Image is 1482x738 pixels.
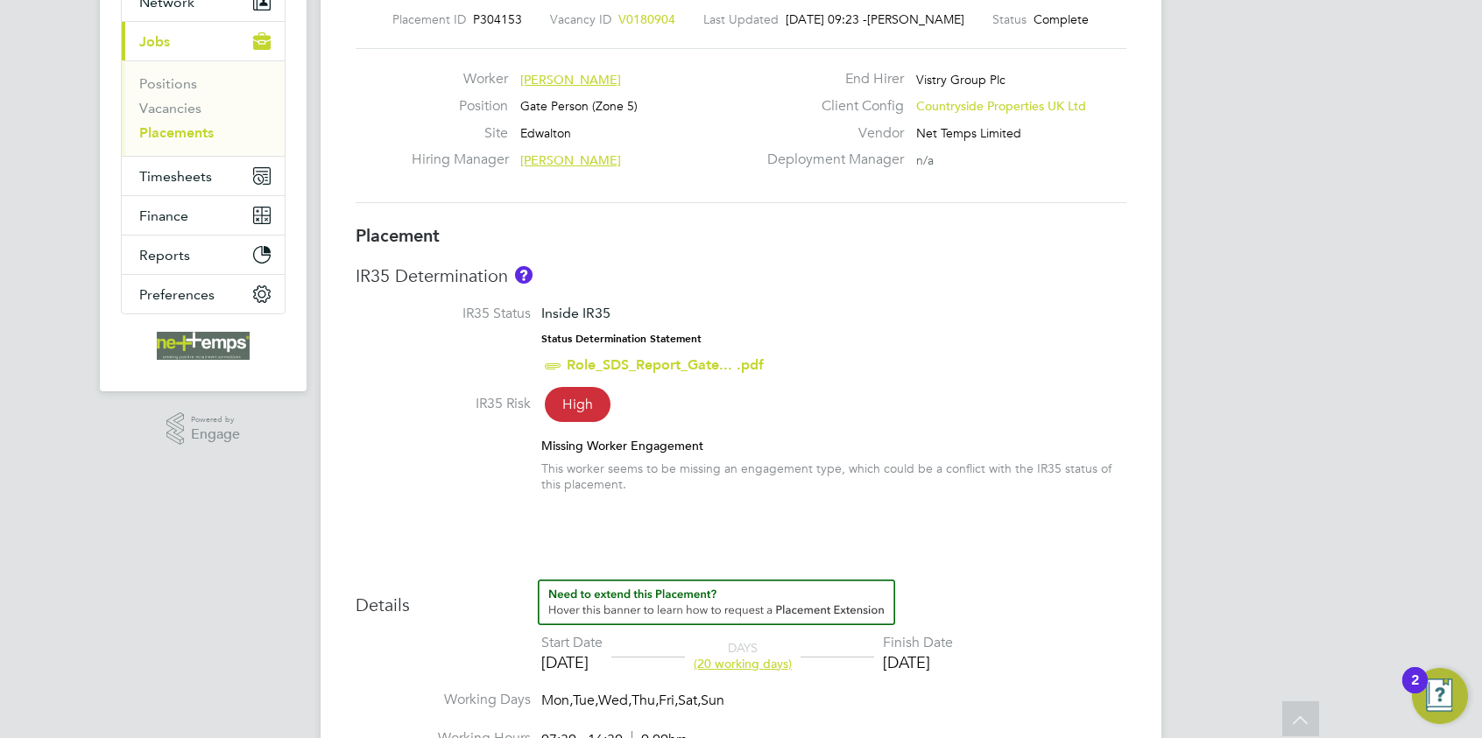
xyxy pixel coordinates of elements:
label: Client Config [757,97,904,116]
span: Reports [139,247,190,264]
span: Sun [701,692,724,709]
label: Hiring Manager [412,151,508,169]
span: High [545,387,610,422]
label: IR35 Status [356,305,531,323]
a: Vacancies [139,100,201,116]
span: Tue, [573,692,598,709]
label: Vendor [757,124,904,143]
label: Worker [412,70,508,88]
a: Placements [139,124,214,141]
a: Go to home page [121,332,286,360]
span: P304153 [474,11,523,27]
button: About IR35 [515,266,533,284]
span: Inside IR35 [541,305,610,321]
label: Placement ID [393,11,467,27]
button: Preferences [122,275,285,313]
label: Deployment Manager [757,151,904,169]
span: Wed, [598,692,632,709]
span: Powered by [191,412,240,427]
h3: Details [356,580,1126,616]
span: V0180904 [619,11,676,27]
span: Gate Person (Zone 5) [520,98,638,114]
button: How to extend a Placement? [538,580,895,625]
button: Jobs [122,22,285,60]
a: Role_SDS_Report_Gate... .pdf [567,356,764,373]
div: Jobs [122,60,285,156]
span: Edwalton [520,125,571,141]
span: [DATE] 09:23 - [787,11,868,27]
span: (20 working days) [694,656,792,671]
span: [PERSON_NAME] [520,72,621,88]
label: Working Days [356,691,531,709]
span: Mon, [541,692,573,709]
span: Complete [1034,11,1090,27]
span: Vistry Group Plc [916,72,1006,88]
button: Reports [122,235,285,274]
label: End Hirer [757,70,904,88]
span: Net Temps Limited [916,125,1021,141]
div: Finish Date [883,634,953,652]
div: Missing Worker Engagement [541,438,1126,453]
div: Start Date [541,634,603,652]
span: Preferences [139,286,215,303]
label: Last Updated [704,11,780,27]
button: Timesheets [122,157,285,195]
span: Timesheets [139,168,212,185]
span: Finance [139,207,188,224]
a: Powered byEngage [166,412,241,446]
span: Engage [191,427,240,442]
div: This worker seems to be missing an engagement type, which could be a conflict with the IR35 statu... [541,460,1126,492]
button: Finance [122,196,285,235]
div: [DATE] [541,652,603,672]
label: Site [412,124,508,143]
b: Placement [356,225,440,246]
div: 2 [1411,680,1419,703]
a: Positions [139,75,197,92]
button: Open Resource Center, 2 new notifications [1412,668,1468,724]
label: IR35 Risk [356,395,531,413]
h3: IR35 Determination [356,264,1126,287]
span: Sat, [678,692,701,709]
span: Countryside Properties UK Ltd [916,98,1086,114]
strong: Status Determination Statement [541,333,702,345]
div: DAYS [685,640,801,671]
label: Status [993,11,1027,27]
span: [PERSON_NAME] [520,152,621,168]
label: Vacancy ID [551,11,612,27]
label: Position [412,97,508,116]
span: Thu, [632,692,659,709]
span: Fri, [659,692,678,709]
span: Jobs [139,33,170,50]
span: n/a [916,152,934,168]
img: net-temps-logo-retina.png [157,332,250,360]
div: [DATE] [883,652,953,672]
span: [PERSON_NAME] [868,11,965,27]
